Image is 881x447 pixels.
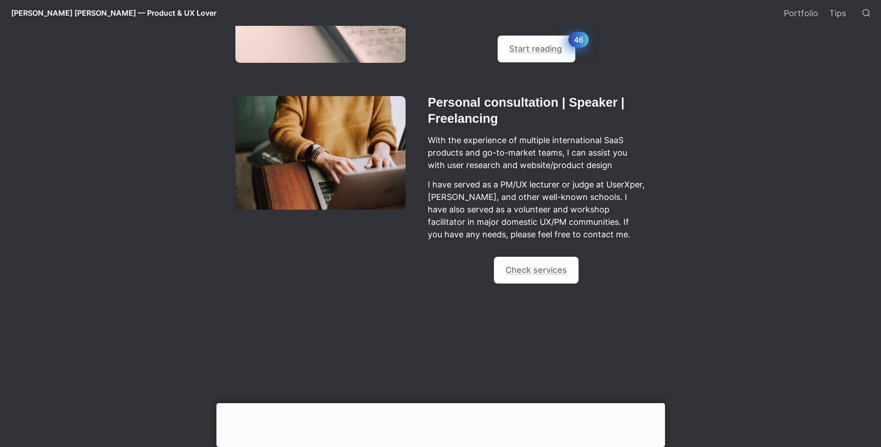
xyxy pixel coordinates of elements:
a: Start reading [509,44,562,54]
p: I have served as a PM/UX lecturer or judge at UserXper, [PERSON_NAME], and other well-known schoo... [427,177,646,242]
h2: Personal consultation | Speaker | Freelancing [427,93,646,128]
iframe: Advertisement [216,403,665,445]
p: With the experience of multiple international SaaS products and go-to-market teams, I can assist ... [427,133,646,173]
a: Check services [505,265,567,275]
img: image [235,96,406,210]
span: [PERSON_NAME] [PERSON_NAME] — Product & UX Lover [11,8,216,18]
